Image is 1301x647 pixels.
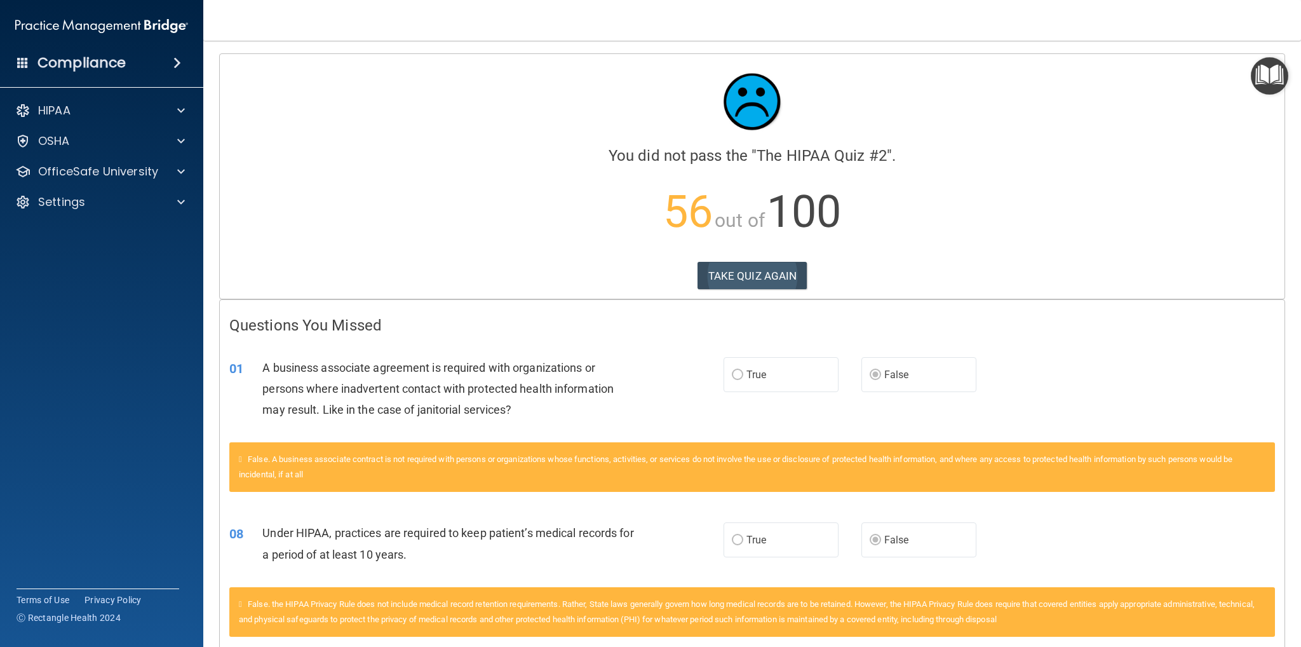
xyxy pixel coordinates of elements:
[15,164,185,179] a: OfficeSafe University
[38,133,70,149] p: OSHA
[1251,57,1288,95] button: Open Resource Center
[767,186,841,238] span: 100
[698,262,807,290] button: TAKE QUIZ AGAIN
[229,147,1275,164] h4: You did not pass the " ".
[15,103,185,118] a: HIPAA
[732,536,743,545] input: True
[239,599,1255,624] span: False. the HIPAA Privacy Rule does not include medical record retention requirements. Rather, Sta...
[239,454,1232,479] span: False. A business associate contract is not required with persons or organizations whose function...
[38,103,71,118] p: HIPAA
[15,194,185,210] a: Settings
[757,147,887,165] span: The HIPAA Quiz #2
[746,369,766,381] span: True
[15,13,188,39] img: PMB logo
[884,534,909,546] span: False
[663,186,713,238] span: 56
[229,317,1275,334] h4: Questions You Missed
[229,526,243,541] span: 08
[37,54,126,72] h4: Compliance
[17,594,69,606] a: Terms of Use
[84,594,142,606] a: Privacy Policy
[15,133,185,149] a: OSHA
[262,526,633,561] span: Under HIPAA, practices are required to keep patient’s medical records for a period of at least 10...
[38,164,158,179] p: OfficeSafe University
[884,369,909,381] span: False
[732,371,743,380] input: True
[870,536,881,545] input: False
[229,361,243,376] span: 01
[746,534,766,546] span: True
[715,209,765,231] span: out of
[38,194,85,210] p: Settings
[262,361,614,416] span: A business associate agreement is required with organizations or persons where inadvertent contac...
[714,64,790,140] img: sad_face.ecc698e2.jpg
[17,611,121,624] span: Ⓒ Rectangle Health 2024
[870,371,881,380] input: False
